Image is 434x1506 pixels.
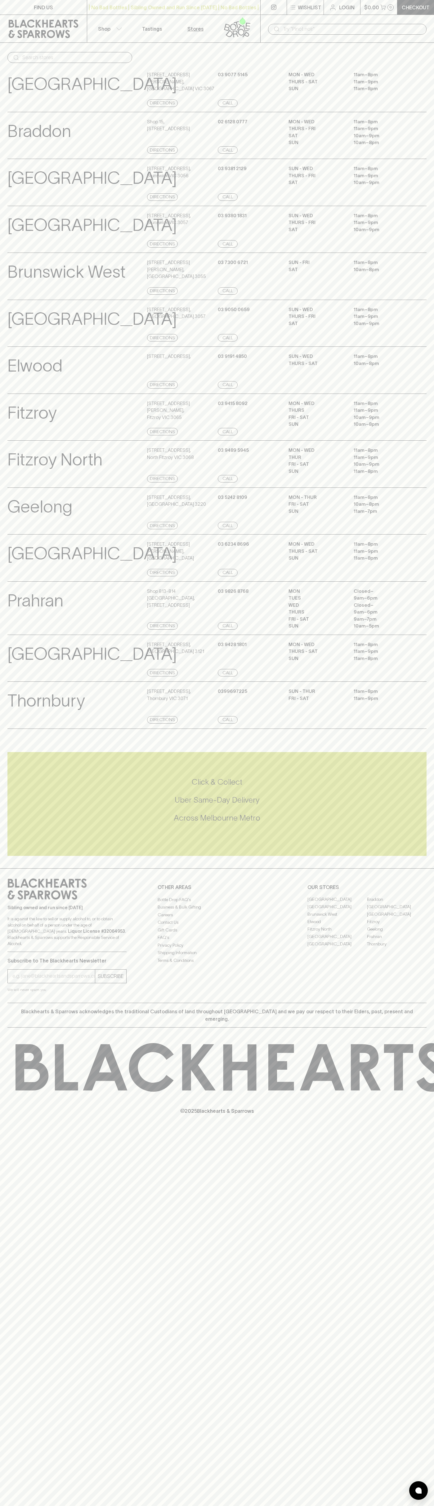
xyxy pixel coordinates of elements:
[354,266,409,273] p: 10am – 8pm
[7,641,177,667] p: [GEOGRAPHIC_DATA]
[354,421,409,428] p: 10am – 8pm
[289,306,344,313] p: SUN - WED
[218,494,247,501] p: 03 5242 8109
[218,522,238,529] a: Call
[147,287,178,295] a: Directions
[218,588,248,595] p: 03 9826 8768
[218,641,247,648] p: 03 9428 1801
[7,777,427,787] h5: Click & Collect
[354,165,409,172] p: 11am – 8pm
[367,918,427,926] a: Fitzroy
[147,669,178,676] a: Directions
[289,688,344,695] p: Sun - Thur
[147,353,191,360] p: [STREET_ADDRESS] ,
[289,623,344,630] p: SUN
[354,71,409,78] p: 11am – 8pm
[7,752,427,856] div: Call to action block
[354,588,409,595] p: Closed –
[147,641,204,655] p: [STREET_ADDRESS] , [GEOGRAPHIC_DATA] 3121
[218,334,238,341] a: Call
[218,287,238,295] a: Call
[289,695,344,702] p: Fri - Sat
[7,813,427,823] h5: Across Melbourne Metro
[95,970,126,983] button: SUBSCRIBE
[307,933,367,940] a: [GEOGRAPHIC_DATA]
[158,883,277,891] p: OTHER AREAS
[289,447,344,454] p: MON - WED
[289,508,344,515] p: SUN
[147,569,178,576] a: Directions
[218,447,249,454] p: 03 9489 5945
[22,53,127,63] input: Search stores
[389,6,392,9] p: 0
[147,522,178,529] a: Directions
[147,428,178,435] a: Directions
[307,918,367,926] a: Elwood
[147,259,216,280] p: [STREET_ADDRESS][PERSON_NAME] , [GEOGRAPHIC_DATA] 3055
[147,381,178,389] a: Directions
[354,602,409,609] p: Closed –
[354,212,409,219] p: 11am – 8pm
[354,172,409,179] p: 11am – 9pm
[147,400,216,421] p: [STREET_ADDRESS][PERSON_NAME] , Fitzroy VIC 3065
[158,911,277,918] a: Careers
[218,400,248,407] p: 03 9415 8092
[142,25,162,33] p: Tastings
[7,987,127,993] p: We will never spam you
[354,616,409,623] p: 9am – 7pm
[289,132,344,139] p: SAT
[147,475,178,482] a: Directions
[218,259,248,266] p: 03 7300 6721
[354,548,409,555] p: 11am – 9pm
[289,172,344,179] p: THURS - FRI
[354,320,409,327] p: 10am – 9pm
[289,226,344,233] p: SAT
[7,688,85,714] p: Thornbury
[218,569,238,576] a: Call
[354,555,409,562] p: 11am – 8pm
[289,414,344,421] p: FRI - SAT
[354,688,409,695] p: 11am – 8pm
[354,400,409,407] p: 11am – 8pm
[307,883,427,891] p: OUR STORES
[354,461,409,468] p: 10am – 9pm
[147,99,178,107] a: Directions
[354,118,409,126] p: 11am – 8pm
[289,461,344,468] p: FRI - SAT
[147,541,216,562] p: [STREET_ADDRESS][PERSON_NAME] , [GEOGRAPHIC_DATA]
[147,622,178,630] a: Directions
[367,926,427,933] a: Geelong
[289,541,344,548] p: MON - WED
[7,588,63,614] p: Prahran
[289,555,344,562] p: SUN
[158,926,277,934] a: Gift Cards
[147,71,216,92] p: [STREET_ADDRESS][PERSON_NAME] , [GEOGRAPHIC_DATA] VIC 3067
[289,616,344,623] p: FRI - SAT
[147,193,178,201] a: Directions
[354,641,409,648] p: 11am – 8pm
[147,240,178,248] a: Directions
[158,896,277,903] a: Bottle Drop FAQ's
[289,71,344,78] p: MON - WED
[367,911,427,918] a: [GEOGRAPHIC_DATA]
[7,957,127,964] p: Subscribe to The Blackhearts Newsletter
[7,353,62,379] p: Elwood
[218,475,238,482] a: Call
[289,353,344,360] p: SUN - WED
[289,641,344,648] p: MON - WED
[354,132,409,139] p: 10am – 9pm
[289,602,344,609] p: WED
[354,447,409,454] p: 11am – 8pm
[289,259,344,266] p: SUN - FRI
[354,541,409,548] p: 11am – 8pm
[289,179,344,186] p: SAT
[174,15,217,42] a: Stores
[187,25,204,33] p: Stores
[218,212,247,219] p: 03 9380 1831
[289,139,344,146] p: SUN
[354,353,409,360] p: 11am – 8pm
[7,212,177,238] p: [GEOGRAPHIC_DATA]
[367,940,427,948] a: Thornbury
[147,165,191,179] p: [STREET_ADDRESS] , Brunswick VIC 3056
[7,494,72,520] p: Geelong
